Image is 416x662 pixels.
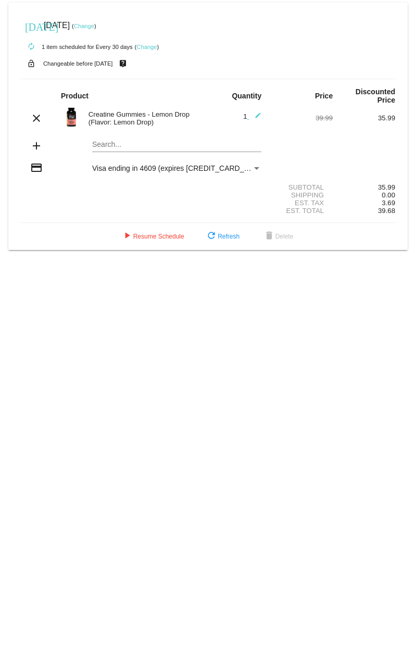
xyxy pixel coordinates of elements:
[270,199,333,207] div: Est. Tax
[92,164,261,172] mat-select: Payment Method
[333,114,395,122] div: 35.99
[92,164,267,172] span: Visa ending in 4609 (expires [CREDIT_CARD_DATA])
[255,227,302,246] button: Delete
[333,183,395,191] div: 35.99
[61,107,82,128] img: Image-1-Creatine-Gummies-Roman-Berezecky_optimized.png
[205,233,239,240] span: Refresh
[263,230,275,243] mat-icon: delete
[43,60,113,67] small: Changeable before [DATE]
[92,141,261,149] input: Search...
[270,114,333,122] div: 39.99
[21,44,133,50] small: 1 item scheduled for Every 30 days
[83,110,208,126] div: Creatine Gummies - Lemon Drop (Flavor: Lemon Drop)
[232,92,261,100] strong: Quantity
[61,92,89,100] strong: Product
[30,161,43,174] mat-icon: credit_card
[382,191,395,199] span: 0.00
[25,41,37,53] mat-icon: autorenew
[243,113,261,120] span: 1
[74,23,94,29] a: Change
[112,227,193,246] button: Resume Schedule
[205,230,218,243] mat-icon: refresh
[30,112,43,124] mat-icon: clear
[382,199,395,207] span: 3.69
[72,23,96,29] small: ( )
[25,57,37,70] mat-icon: lock_open
[121,233,184,240] span: Resume Schedule
[197,227,248,246] button: Refresh
[270,191,333,199] div: Shipping
[135,44,159,50] small: ( )
[270,207,333,215] div: Est. Total
[270,183,333,191] div: Subtotal
[117,57,129,70] mat-icon: live_help
[249,112,261,124] mat-icon: edit
[378,207,395,215] span: 39.68
[121,230,133,243] mat-icon: play_arrow
[315,92,333,100] strong: Price
[263,233,294,240] span: Delete
[25,20,37,32] mat-icon: [DATE]
[30,140,43,152] mat-icon: add
[356,88,395,104] strong: Discounted Price
[136,44,157,50] a: Change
